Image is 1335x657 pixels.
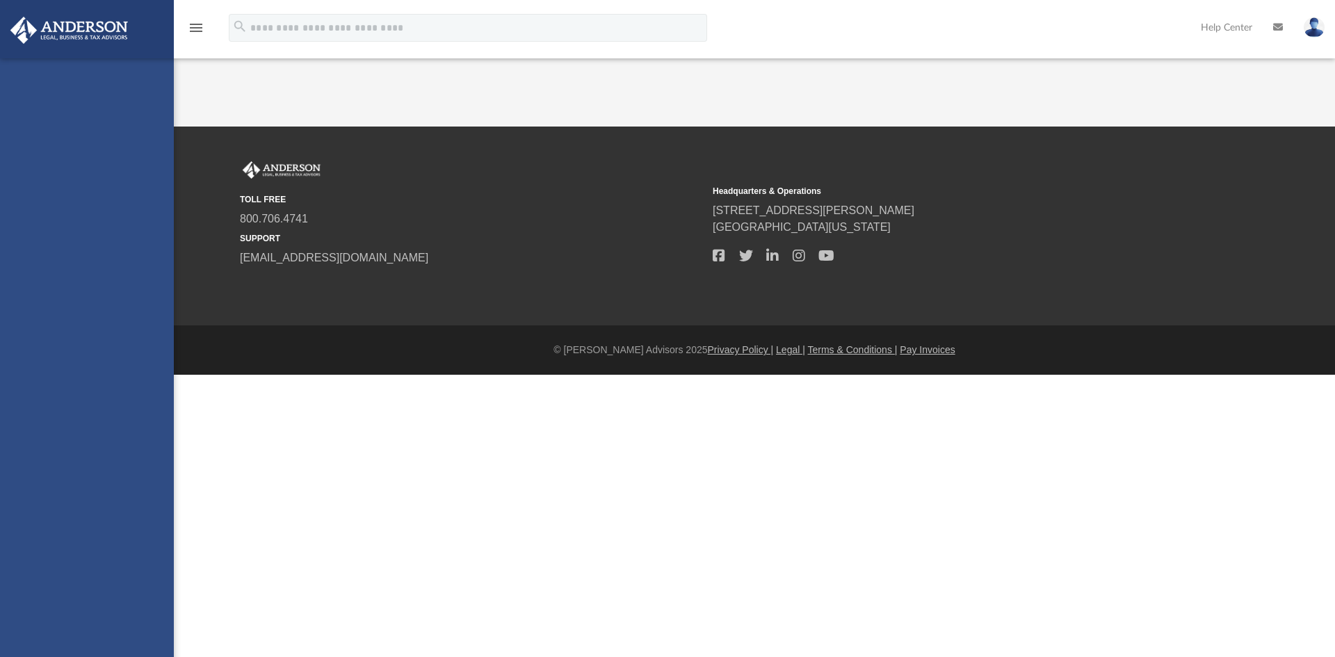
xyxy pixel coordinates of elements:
img: Anderson Advisors Platinum Portal [6,17,132,44]
a: [EMAIL_ADDRESS][DOMAIN_NAME] [240,252,428,263]
a: menu [188,26,204,36]
a: Legal | [776,344,805,355]
i: search [232,19,248,34]
small: Headquarters & Operations [713,185,1176,197]
img: Anderson Advisors Platinum Portal [240,161,323,179]
img: User Pic [1304,17,1325,38]
i: menu [188,19,204,36]
a: Pay Invoices [900,344,955,355]
a: 800.706.4741 [240,213,308,225]
a: Privacy Policy | [708,344,774,355]
a: [GEOGRAPHIC_DATA][US_STATE] [713,221,891,233]
a: [STREET_ADDRESS][PERSON_NAME] [713,204,914,216]
div: © [PERSON_NAME] Advisors 2025 [174,343,1335,357]
small: TOLL FREE [240,193,703,206]
a: Terms & Conditions | [808,344,898,355]
small: SUPPORT [240,232,703,245]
